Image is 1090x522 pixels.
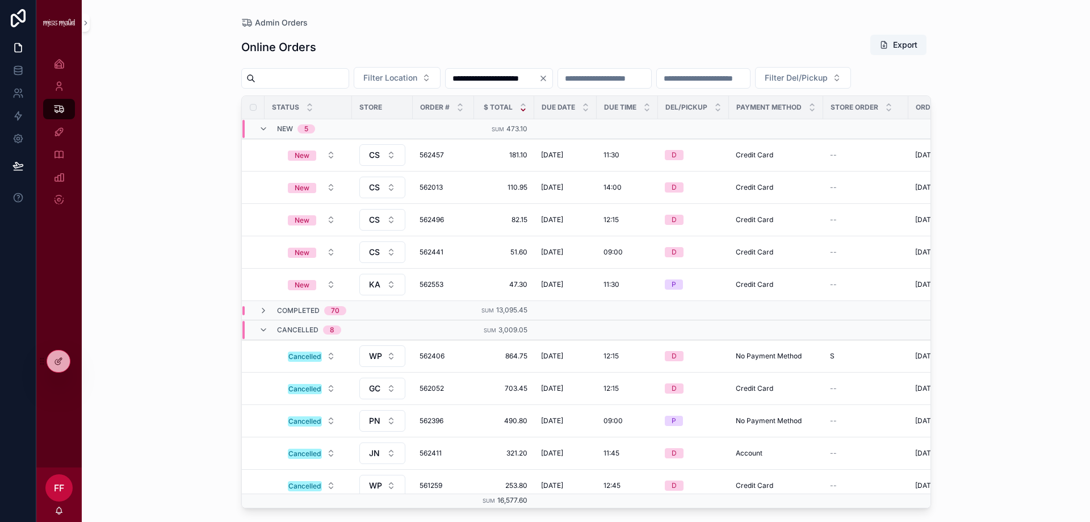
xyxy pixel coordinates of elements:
span: [DATE] [541,449,563,458]
button: Select Button [279,242,345,262]
span: [DATE] [541,384,563,393]
button: Select Button [359,177,405,198]
div: Cancelled [288,352,321,362]
a: 12:15 [603,352,651,361]
button: Select Button [359,144,405,166]
span: [DATE] [541,280,563,289]
a: Select Button [359,474,406,497]
a: Select Button [359,273,406,296]
button: Select Button [279,145,345,165]
a: 181.10 [481,151,527,160]
a: D [665,383,722,394]
a: Account [736,449,816,458]
span: 82.15 [481,215,527,224]
a: 09:00 [603,416,651,425]
div: New [295,183,309,193]
img: App logo [43,19,75,27]
span: 11:30 [603,151,619,160]
a: 12:45 [603,481,651,490]
a: P [665,416,722,426]
a: 562052 [420,384,467,393]
a: [DATE] 2:34 pm [915,151,987,160]
span: -- [830,248,837,257]
span: [DATE] [541,416,563,425]
div: Cancelled [288,384,321,394]
span: -- [830,416,837,425]
span: 12:15 [603,215,619,224]
a: 562553 [420,280,467,289]
div: D [672,150,677,160]
div: New [295,215,309,225]
a: Credit Card [736,183,816,192]
a: -- [830,449,902,458]
button: Select Button [279,177,345,198]
a: Select Button [278,475,345,496]
a: [DATE] 9:19 am [915,215,987,224]
a: 11:45 [603,449,651,458]
a: Select Button [278,345,345,367]
a: Select Button [359,208,406,231]
span: Del/Pickup [665,103,707,112]
a: -- [830,384,902,393]
span: [DATE] 5:00 pm [915,280,966,289]
button: Select Button [359,378,405,399]
span: WP [369,350,382,362]
span: Credit Card [736,248,773,257]
button: Select Button [279,378,345,399]
a: 11:30 [603,151,651,160]
button: Export [870,35,927,55]
span: Status [272,103,299,112]
span: No Payment Method [736,352,802,361]
a: 09:00 [603,248,651,257]
span: 321.20 [481,449,527,458]
a: 562441 [420,248,467,257]
a: 703.45 [481,384,527,393]
span: 11:30 [603,280,619,289]
span: [DATE] 10:54 am [915,449,969,458]
a: [DATE] [541,481,590,490]
a: [DATE] [541,151,590,160]
a: [DATE] [541,280,590,289]
a: D [665,351,722,361]
div: D [672,351,677,361]
a: S [830,352,902,361]
a: Credit Card [736,151,816,160]
span: [DATE] [541,183,563,192]
a: Select Button [359,377,406,400]
span: 51.60 [481,248,527,257]
a: 253.80 [481,481,527,490]
h1: Online Orders [241,39,316,55]
span: [DATE] 10:30 am [915,352,969,361]
a: Select Button [278,442,345,464]
span: [DATE] 9:42 am [915,183,965,192]
span: 14:00 [603,183,622,192]
a: -- [830,215,902,224]
div: New [295,151,309,161]
span: Credit Card [736,384,773,393]
small: Sum [492,126,504,132]
span: -- [830,481,837,490]
span: Credit Card [736,215,773,224]
button: Select Button [359,345,405,367]
a: Select Button [359,241,406,264]
span: [DATE] [541,481,563,490]
a: 562013 [420,183,467,192]
a: 14:00 [603,183,651,192]
span: [DATE] [541,352,563,361]
span: PN [369,415,380,427]
a: 561259 [420,481,467,490]
span: Order Placed [916,103,968,112]
span: Store Order [831,103,878,112]
a: 11:30 [603,280,651,289]
span: Due Date [542,103,575,112]
button: Select Button [359,274,405,295]
a: 47.30 [481,280,527,289]
button: Select Button [359,410,405,432]
a: [DATE] [541,215,590,224]
a: 562406 [420,352,467,361]
div: D [672,247,677,257]
div: D [672,481,677,491]
span: [DATE] [541,215,563,224]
